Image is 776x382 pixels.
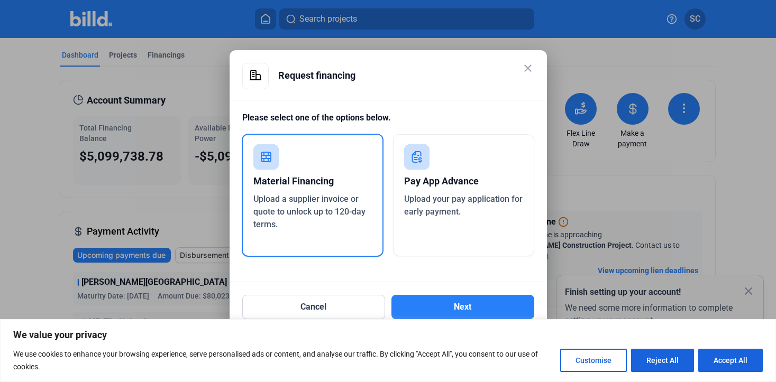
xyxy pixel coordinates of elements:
[631,349,694,372] button: Reject All
[13,348,552,373] p: We use cookies to enhance your browsing experience, serve personalised ads or content, and analys...
[560,349,627,372] button: Customise
[391,295,534,319] button: Next
[13,329,763,341] p: We value your privacy
[253,194,366,229] span: Upload a supplier invoice or quote to unlock up to 120-day terms.
[404,194,523,217] span: Upload your pay application for early payment.
[522,62,534,74] mat-icon: close
[404,170,523,193] div: Pay App Advance
[253,170,372,193] div: Material Financing
[278,63,534,88] div: Request financing
[242,111,534,134] div: Please select one of the options below.
[698,349,763,372] button: Accept All
[242,295,385,319] button: Cancel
